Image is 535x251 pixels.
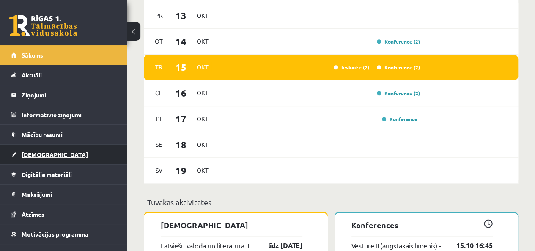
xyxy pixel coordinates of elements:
a: Digitālie materiāli [11,165,116,184]
a: Atzīmes [11,204,116,224]
a: Ieskaite (2) [334,64,369,71]
a: Mācību resursi [11,125,116,144]
a: Aktuāli [11,65,116,85]
span: Okt [194,35,211,48]
legend: Informatīvie ziņojumi [22,105,116,124]
a: 15.10 16:45 [444,240,493,251]
span: Aktuāli [22,71,42,79]
a: līdz [DATE] [253,240,302,251]
span: Sv [150,164,168,177]
a: Latviešu valoda un literatūra II [161,240,249,251]
span: Pi [150,112,168,125]
span: Mācību resursi [22,131,63,138]
span: Okt [194,61,211,74]
span: 18 [168,138,194,152]
a: Informatīvie ziņojumi [11,105,116,124]
span: 15 [168,60,194,74]
span: Atzīmes [22,210,44,218]
legend: Maksājumi [22,185,116,204]
span: Okt [194,138,211,151]
p: [DEMOGRAPHIC_DATA] [161,219,302,231]
span: [DEMOGRAPHIC_DATA] [22,151,88,158]
span: Sākums [22,51,43,59]
span: 13 [168,8,194,22]
span: Motivācijas programma [22,230,88,238]
a: Konference (2) [377,64,420,71]
span: 16 [168,86,194,100]
span: 19 [168,163,194,177]
span: 17 [168,112,194,126]
a: Rīgas 1. Tālmācības vidusskola [9,15,77,36]
p: Konferences [351,219,493,231]
a: [DEMOGRAPHIC_DATA] [11,145,116,164]
span: Ce [150,86,168,99]
span: Okt [194,9,211,22]
a: Konference [382,116,417,122]
legend: Ziņojumi [22,85,116,105]
span: Ot [150,35,168,48]
span: Digitālie materiāli [22,171,72,178]
span: Tr [150,61,168,74]
a: Ziņojumi [11,85,116,105]
a: Konference (2) [377,38,420,45]
span: Okt [194,112,211,125]
a: Sākums [11,45,116,65]
p: Tuvākās aktivitātes [147,196,515,208]
span: Okt [194,86,211,99]
a: Maksājumi [11,185,116,204]
span: Se [150,138,168,151]
span: Pr [150,9,168,22]
span: 14 [168,34,194,48]
a: Konference (2) [377,90,420,97]
span: Okt [194,164,211,177]
a: Motivācijas programma [11,224,116,244]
